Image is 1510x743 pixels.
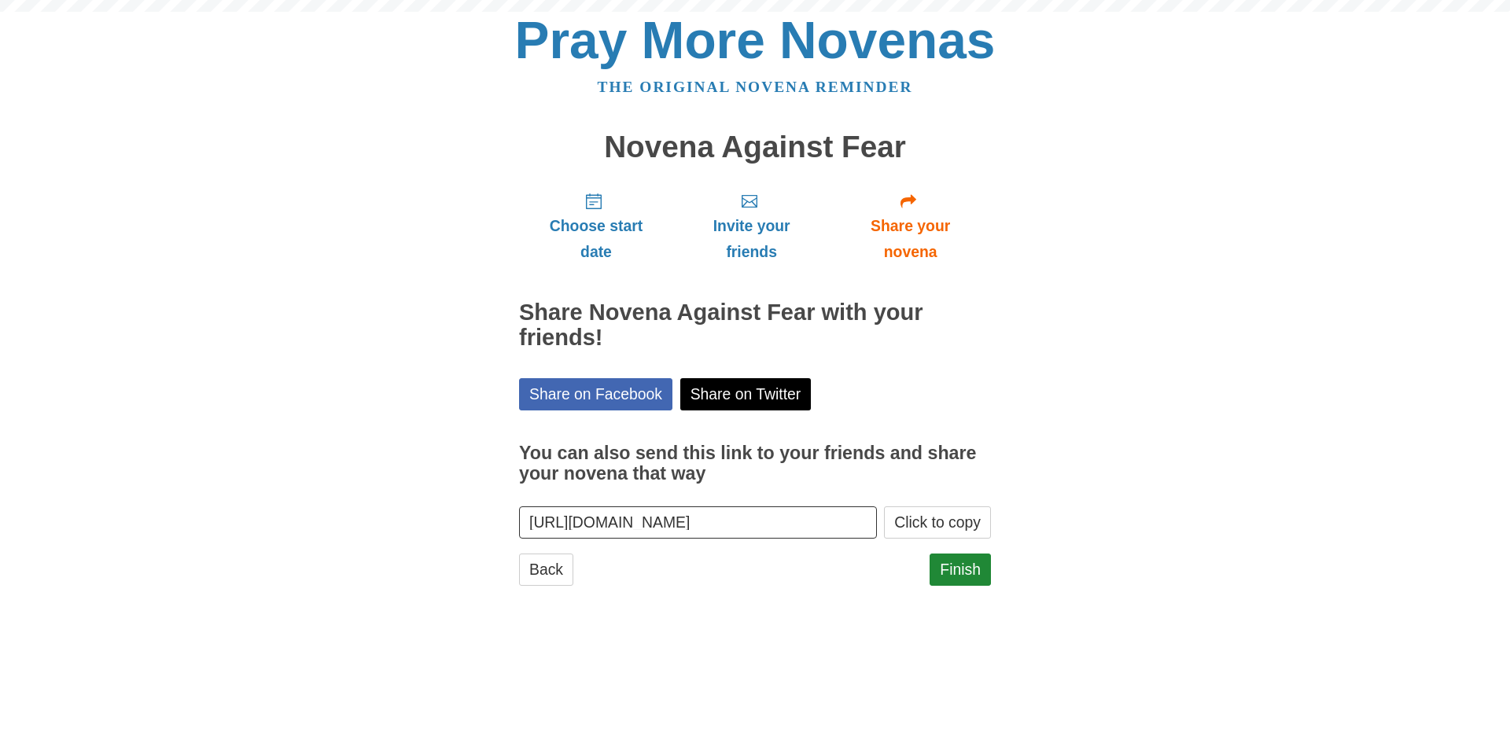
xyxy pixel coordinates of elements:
[515,11,996,69] a: Pray More Novenas
[519,131,991,164] h1: Novena Against Fear
[845,213,975,265] span: Share your novena
[519,443,991,484] h3: You can also send this link to your friends and share your novena that way
[673,179,830,273] a: Invite your friends
[519,179,673,273] a: Choose start date
[930,554,991,586] a: Finish
[689,213,814,265] span: Invite your friends
[519,300,991,351] h2: Share Novena Against Fear with your friends!
[519,554,573,586] a: Back
[598,79,913,95] a: The original novena reminder
[519,378,672,410] a: Share on Facebook
[884,506,991,539] button: Click to copy
[830,179,991,273] a: Share your novena
[535,213,657,265] span: Choose start date
[680,378,812,410] a: Share on Twitter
